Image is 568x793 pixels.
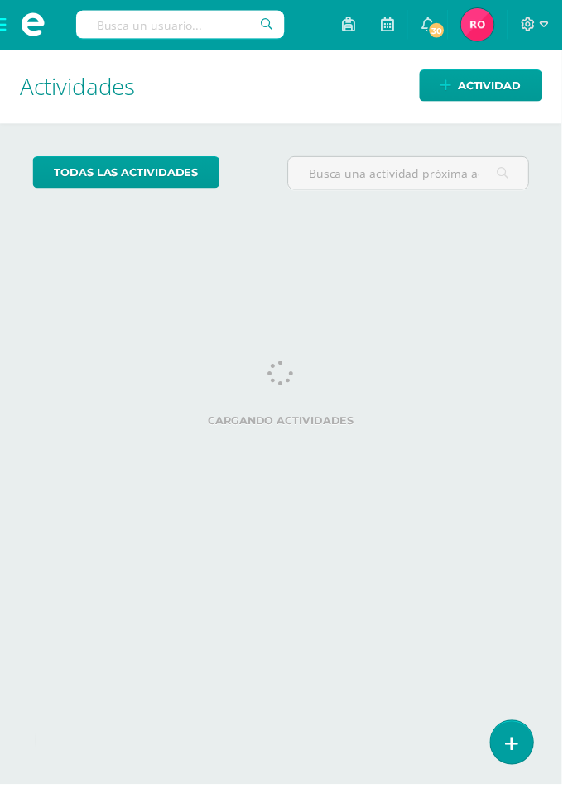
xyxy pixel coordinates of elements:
[424,70,548,103] a: Actividad
[77,11,287,39] input: Busca un usuario...
[33,158,222,190] a: todas las Actividades
[291,159,534,191] input: Busca una actividad próxima aquí...
[33,419,535,432] label: Cargando actividades
[20,50,548,125] h1: Actividades
[466,8,499,41] img: 9ed3ab4ddce8f95826e4430dc4482ce6.png
[463,71,527,102] span: Actividad
[432,21,450,40] span: 30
